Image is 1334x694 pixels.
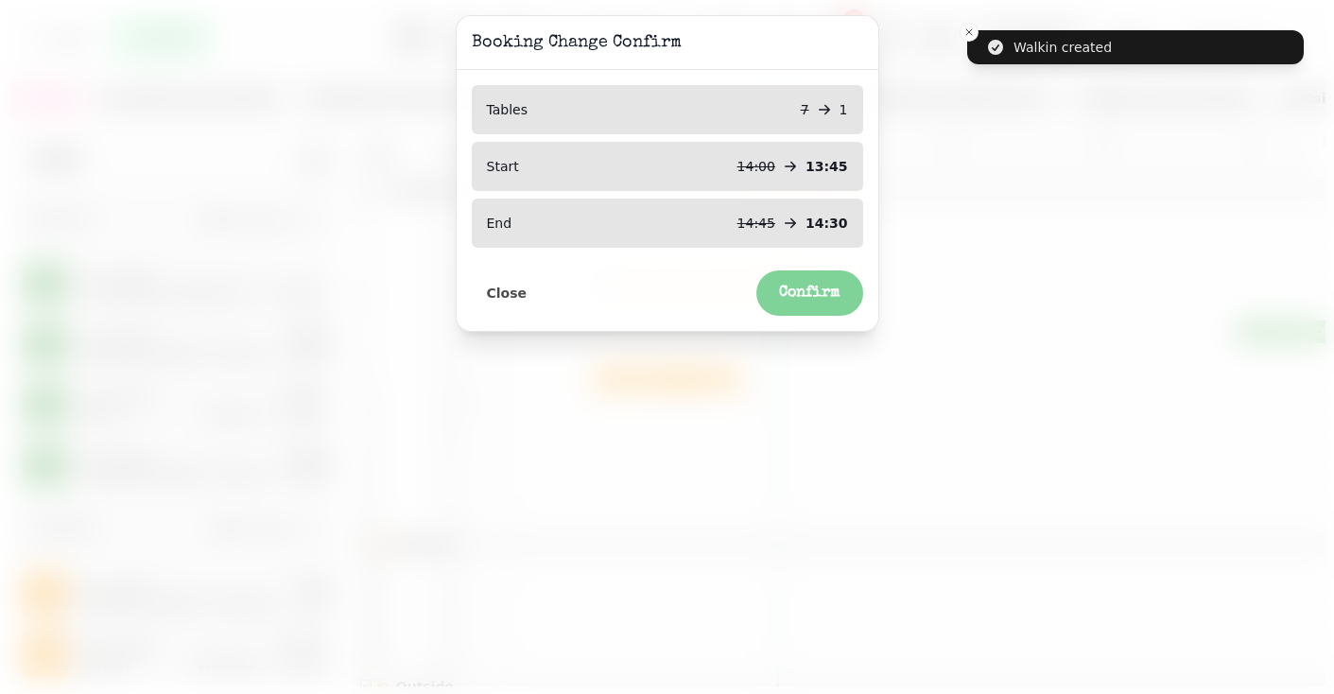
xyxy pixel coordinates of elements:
[801,100,809,119] p: 7
[487,100,528,119] p: Tables
[806,214,848,233] p: 14:30
[487,286,528,300] span: Close
[840,100,848,119] p: 1
[756,270,863,316] button: Confirm
[806,157,848,176] p: 13:45
[737,157,775,176] p: 14:00
[487,214,512,233] p: End
[737,214,775,233] p: 14:45
[472,31,863,54] h3: Booking Change Confirm
[779,286,840,301] span: Confirm
[472,281,543,305] button: Close
[487,157,519,176] p: Start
